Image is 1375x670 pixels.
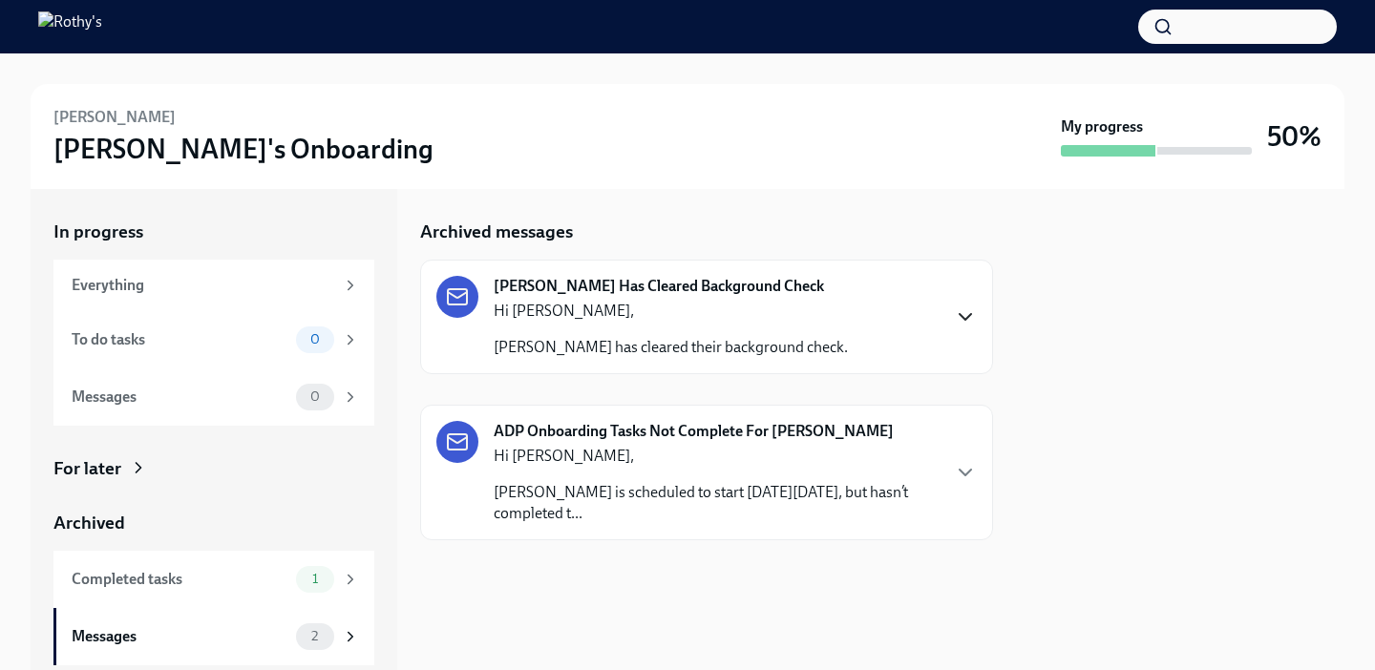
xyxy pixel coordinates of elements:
a: Messages2 [53,608,374,665]
a: Completed tasks1 [53,551,374,608]
span: 0 [299,389,331,404]
p: [PERSON_NAME] has cleared their background check. [494,337,848,358]
h6: [PERSON_NAME] [53,107,176,128]
span: 1 [301,572,329,586]
strong: My progress [1061,116,1143,137]
img: Rothy's [38,11,102,42]
a: Archived [53,511,374,535]
h5: Archived messages [420,220,573,244]
strong: ADP Onboarding Tasks Not Complete For [PERSON_NAME] [494,421,894,442]
h3: 50% [1267,119,1322,154]
span: 0 [299,332,331,346]
div: Everything [72,275,334,296]
div: For later [53,456,121,481]
p: [PERSON_NAME] is scheduled to start [DATE][DATE], but hasn’t completed t... [494,482,939,524]
div: To do tasks [72,329,288,350]
p: Hi [PERSON_NAME], [494,301,848,322]
h3: [PERSON_NAME]'s Onboarding [53,132,434,166]
a: Messages0 [53,368,374,426]
p: Hi [PERSON_NAME], [494,446,939,467]
div: Completed tasks [72,569,288,590]
a: To do tasks0 [53,311,374,368]
a: In progress [53,220,374,244]
span: 2 [300,629,329,643]
strong: [PERSON_NAME] Has Cleared Background Check [494,276,824,297]
div: Messages [72,626,288,647]
div: Messages [72,387,288,408]
a: Everything [53,260,374,311]
a: For later [53,456,374,481]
